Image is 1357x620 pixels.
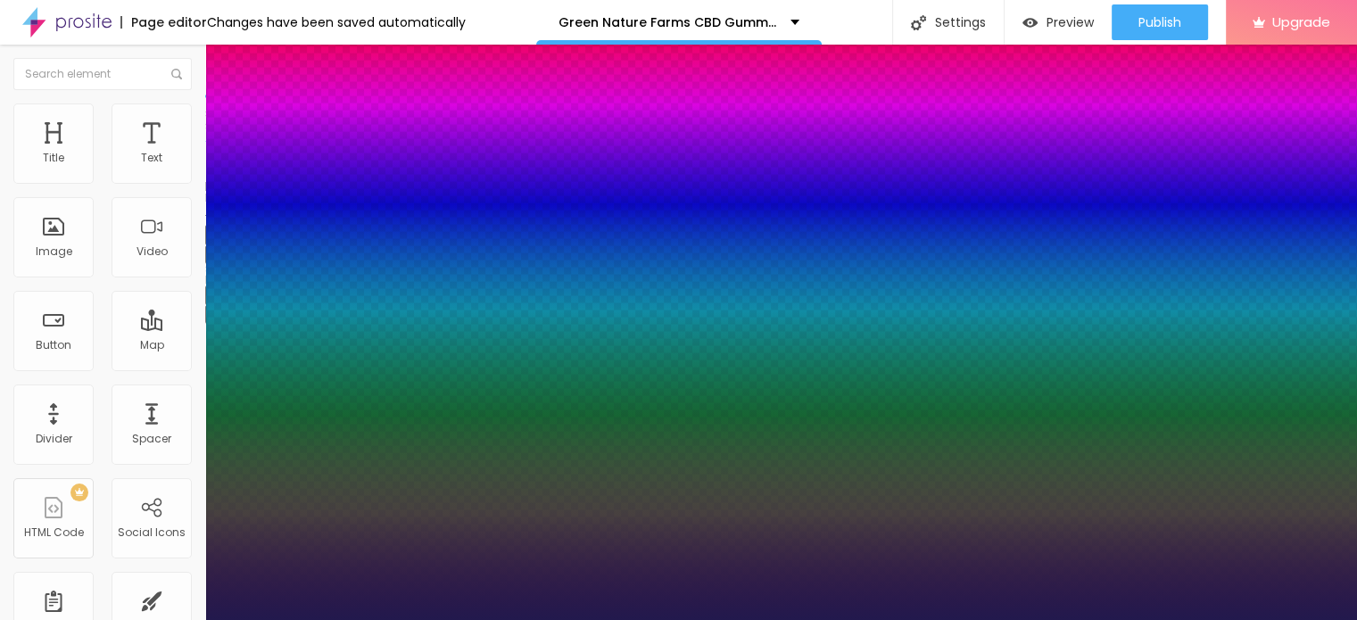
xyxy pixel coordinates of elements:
div: Video [137,245,168,258]
img: Icone [911,15,926,30]
button: Publish [1112,4,1208,40]
div: Changes have been saved automatically [207,16,466,29]
div: Spacer [132,433,171,445]
img: Icone [171,69,182,79]
div: Button [36,339,71,351]
span: Publish [1138,15,1181,29]
div: Social Icons [118,526,186,539]
div: Map [140,339,164,351]
div: Divider [36,433,72,445]
div: Page editor [120,16,207,29]
span: Upgrade [1272,14,1330,29]
img: view-1.svg [1022,15,1038,30]
span: Preview [1047,15,1094,29]
div: Title [43,152,64,164]
div: Image [36,245,72,258]
div: HTML Code [24,526,84,539]
button: Preview [1005,4,1112,40]
p: Green Nature Farms CBD Gummies Customer Complaints & Trutha Exposed! [559,16,777,29]
input: Search element [13,58,192,90]
div: Text [141,152,162,164]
